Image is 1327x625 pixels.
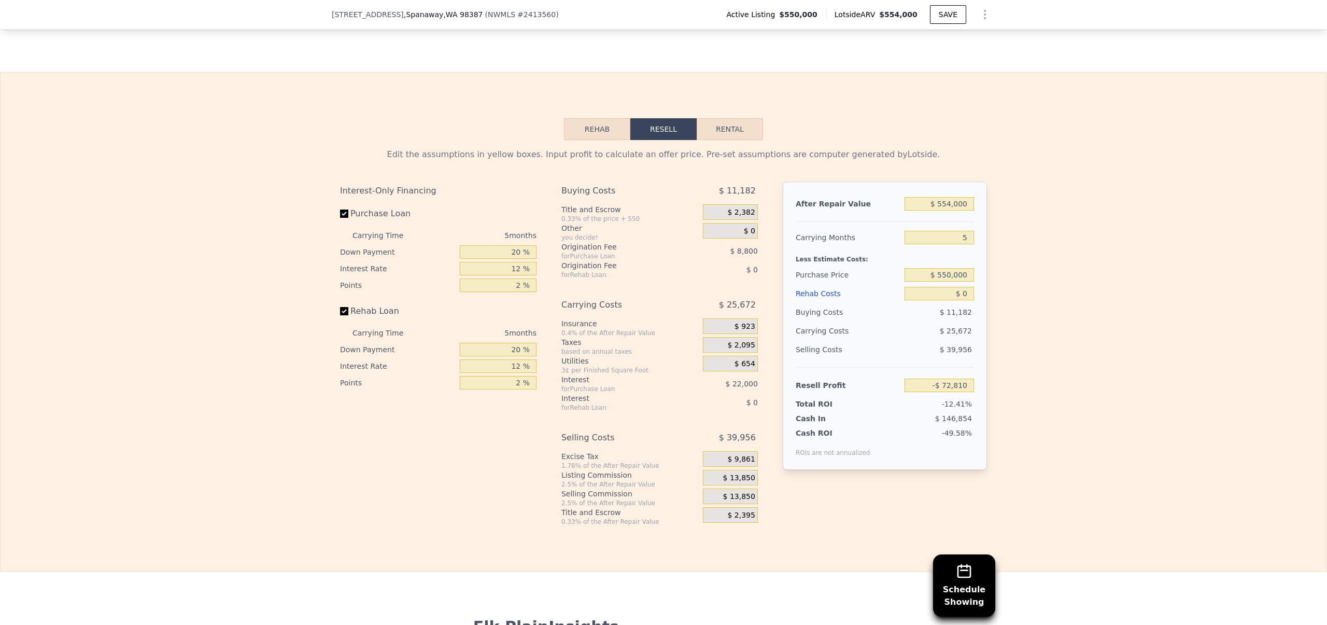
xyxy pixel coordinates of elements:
div: Title and Escrow [561,507,699,518]
div: Selling Costs [561,428,677,447]
div: Selling Costs [796,340,900,359]
div: Edit the assumptions in yellow boxes. Input profit to calculate an offer price. Pre-set assumptio... [340,148,987,161]
div: Origination Fee [561,242,677,252]
div: for Rehab Loan [561,404,677,412]
div: 5 months [424,227,537,244]
span: Active Listing [726,9,779,20]
span: $ 0 [746,266,758,274]
div: Down Payment [340,341,456,358]
span: , Spanaway [404,9,483,20]
span: , WA 98387 [443,10,483,19]
span: -49.58% [942,429,972,437]
div: Carrying Time [352,227,420,244]
span: $ 13,850 [723,492,755,502]
div: Interest [561,374,677,385]
div: Listing Commission [561,470,699,480]
span: NWMLS [488,10,515,19]
div: 5 months [424,325,537,341]
div: Excise Tax [561,451,699,462]
button: Rehab [564,118,630,140]
span: Lotside ARV [835,9,879,20]
div: Buying Costs [796,303,900,322]
button: Rental [697,118,763,140]
div: Down Payment [340,244,456,260]
div: Title and Escrow [561,204,699,215]
div: Purchase Price [796,266,900,284]
div: Other [561,223,699,233]
div: After Repair Value [796,195,900,213]
input: Purchase Loan [340,210,348,218]
div: Points [340,374,456,391]
div: Less Estimate Costs: [796,247,974,266]
span: $550,000 [779,9,817,20]
div: Cash ROI [796,428,870,438]
div: ROIs are not annualized [796,438,870,457]
span: $554,000 [879,10,917,19]
div: Total ROI [796,399,860,409]
label: Rehab Loan [340,302,456,321]
div: Carrying Time [352,325,420,341]
div: Interest-Only Financing [340,182,537,200]
span: [STREET_ADDRESS] [332,9,404,20]
div: Points [340,277,456,294]
div: Carrying Months [796,228,900,247]
div: Rehab Costs [796,284,900,303]
div: Selling Commission [561,489,699,499]
div: Insurance [561,318,699,329]
div: Interest Rate [340,358,456,374]
div: you decide! [561,233,699,242]
div: Carrying Costs [561,296,677,314]
button: Resell [630,118,697,140]
span: $ 2,382 [727,208,755,217]
div: Buying Costs [561,182,677,200]
div: 2.5% of the After Repair Value [561,499,699,507]
span: $ 22,000 [726,380,758,388]
div: Taxes [561,337,699,348]
span: $ 2,395 [727,511,755,520]
div: Resell Profit [796,376,900,395]
div: ( ) [485,9,559,20]
span: $ 39,956 [940,345,972,354]
span: $ 25,672 [940,327,972,335]
div: Origination Fee [561,260,677,271]
div: 0.33% of the price + 550 [561,215,699,223]
span: -12.41% [942,400,972,408]
input: Rehab Loan [340,307,348,315]
div: for Purchase Loan [561,252,677,260]
span: $ 13,850 [723,474,755,483]
span: $ 11,182 [719,182,756,200]
span: $ 146,854 [935,414,972,423]
button: ScheduleShowing [933,554,995,617]
div: 1.78% of the After Repair Value [561,462,699,470]
div: for Purchase Loan [561,385,677,393]
span: $ 8,800 [730,247,757,255]
span: $ 654 [735,359,755,369]
div: 2.5% of the After Repair Value [561,480,699,489]
span: $ 11,182 [940,308,972,316]
div: Utilities [561,356,699,366]
div: Interest [561,393,677,404]
div: 0.33% of the After Repair Value [561,518,699,526]
div: based on annual taxes [561,348,699,356]
span: $ 2,095 [727,341,755,350]
span: $ 923 [735,322,755,331]
div: 0.4% of the After Repair Value [561,329,699,337]
label: Purchase Loan [340,204,456,223]
button: SAVE [930,5,966,24]
button: Show Options [975,4,995,25]
span: $ 25,672 [719,296,756,314]
span: # 2413560 [517,10,556,19]
div: Cash In [796,413,860,424]
div: Carrying Costs [796,322,860,340]
span: $ 0 [744,227,755,236]
span: $ 0 [746,398,758,407]
span: $ 9,861 [727,455,755,464]
div: Interest Rate [340,260,456,277]
div: 3¢ per Finished Square Foot [561,366,699,374]
div: for Rehab Loan [561,271,677,279]
span: $ 39,956 [719,428,756,447]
